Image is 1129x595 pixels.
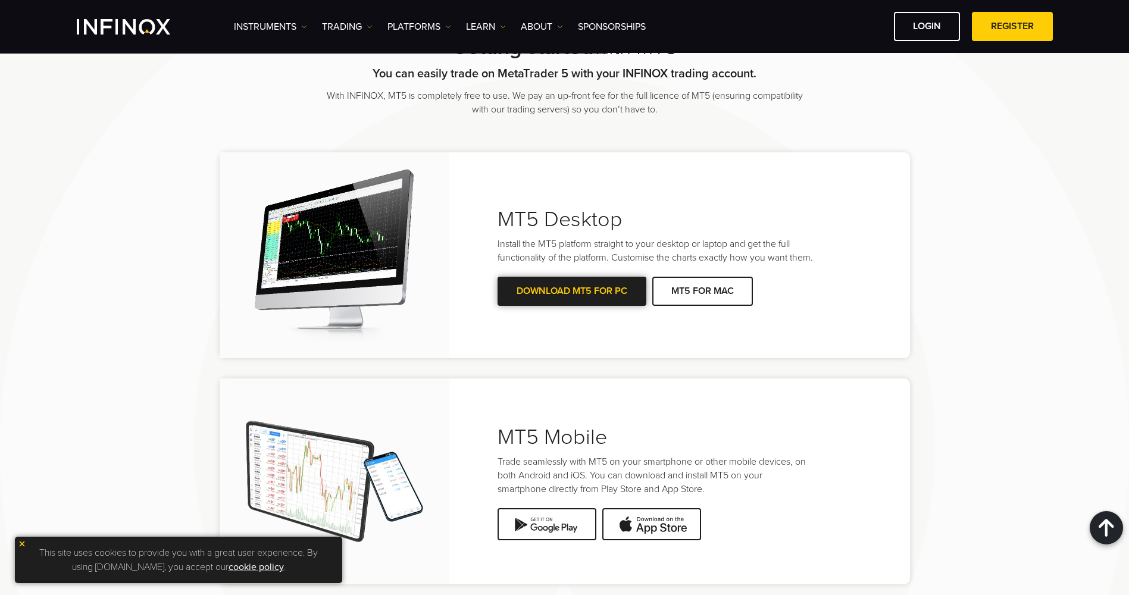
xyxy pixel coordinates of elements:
p: Install the MT5 platform straight to your desktop or laptop and get the full functionality of the... [498,237,814,265]
a: INFINOX Logo [77,19,198,35]
p: Trade seamlessly with MT5 on your smartphone or other mobile devices, on both Android and iOS. Yo... [498,455,814,496]
a: REGISTER [972,12,1053,41]
p: With INFINOX, MT5 is completely free to use. We pay an up-front fee for the full licence of MT5 (... [327,89,803,117]
a: MT5 FOR MAC [652,277,753,306]
a: cookie policy [229,561,284,573]
a: Learn [466,20,506,34]
a: LOGIN [894,12,960,41]
p: This site uses cookies to provide you with a great user experience. By using [DOMAIN_NAME], you a... [21,543,336,577]
h2: MT5 Mobile [498,422,814,453]
a: ABOUT [521,20,563,34]
a: DOWNLOAD MT5 FOR PC [498,277,646,306]
h2: MT5 Desktop [498,204,814,235]
a: PLATFORMS [387,20,451,34]
img: Meta Trader 5 [255,170,414,341]
a: SPONSORSHIPS [578,20,646,34]
strong: Getting started [452,35,593,60]
img: Meta Trader 5 [246,420,423,542]
a: TRADING [322,20,373,34]
strong: You can easily trade on MetaTrader 5 with your INFINOX trading account. [373,67,756,81]
img: yellow close icon [18,540,26,548]
a: Instruments [234,20,307,34]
